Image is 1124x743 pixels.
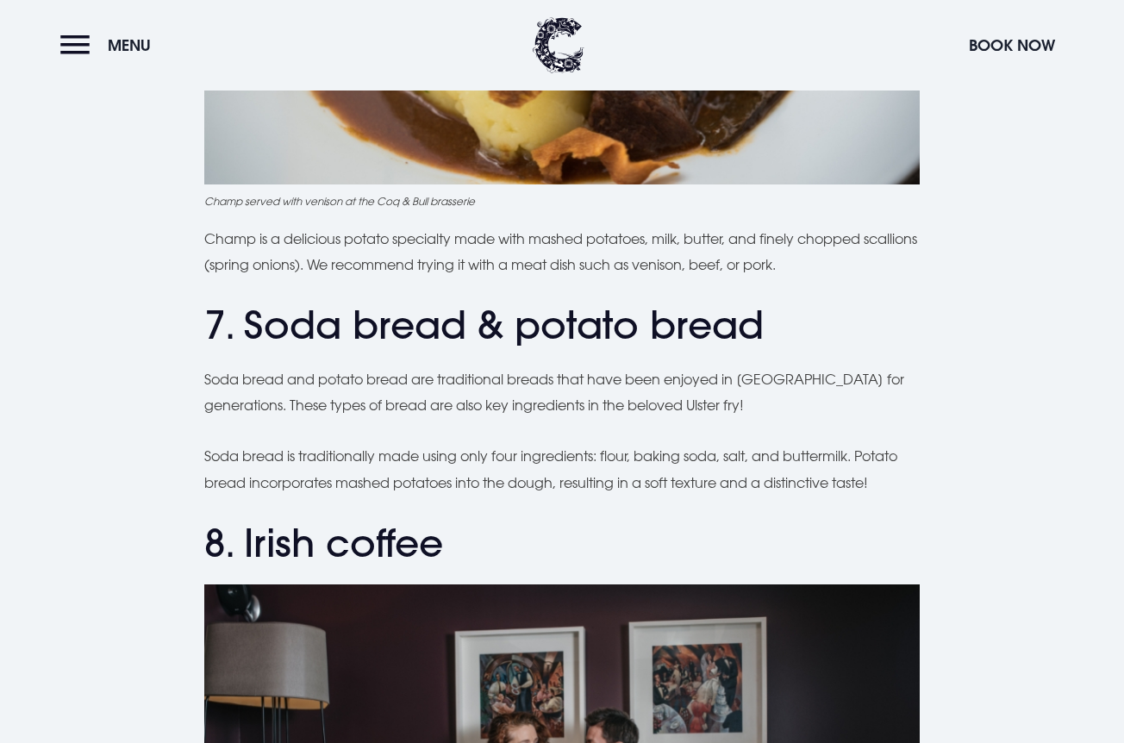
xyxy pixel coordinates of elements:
[960,27,1064,64] button: Book Now
[204,366,919,419] p: Soda bread and potato bread are traditional breads that have been enjoyed in [GEOGRAPHIC_DATA] fo...
[204,226,919,278] p: Champ is a delicious potato specialty made with mashed potatoes, milk, butter, and finely chopped...
[108,35,151,55] span: Menu
[204,193,919,209] figcaption: Champ served with venison at the Coq & Bull brasserie
[60,27,159,64] button: Menu
[204,303,919,348] h2: 7. Soda bread & potato bread
[533,17,584,73] img: Clandeboye Lodge
[204,443,919,496] p: Soda bread is traditionally made using only four ingredients: flour, baking soda, salt, and butte...
[204,521,919,566] h2: 8. Irish coffee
